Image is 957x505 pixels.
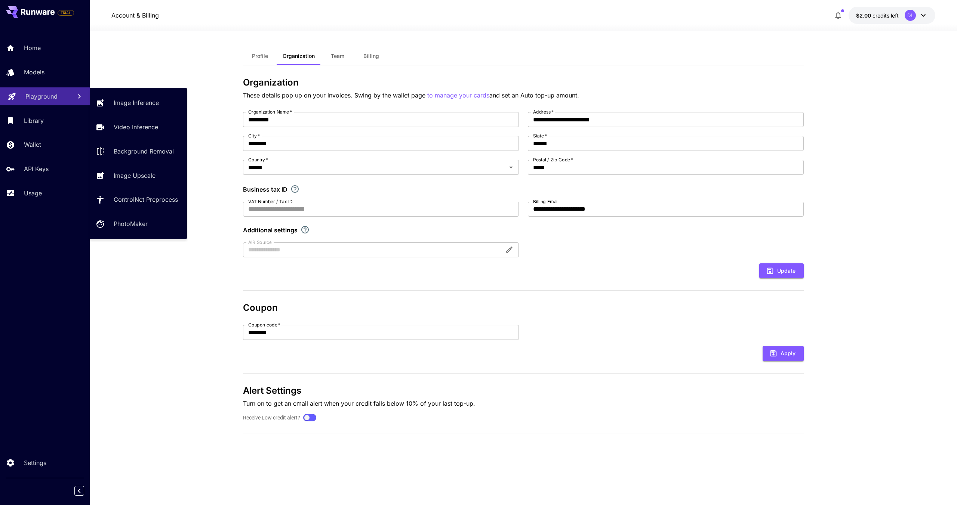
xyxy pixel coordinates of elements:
p: Home [24,43,41,52]
a: PhotoMaker [90,215,187,233]
div: DL [905,10,916,21]
span: Billing [363,53,379,59]
h3: Organization [243,77,804,88]
label: City [248,133,260,139]
label: Postal / Zip Code [533,157,573,163]
p: Settings [24,458,46,467]
p: Video Inference [114,123,158,131]
p: Image Upscale [114,171,156,180]
span: Organization [283,53,315,59]
label: Organization Name [248,109,292,115]
a: Video Inference [90,118,187,136]
button: $2.00 [849,7,935,24]
span: and set an Auto top-up amount. [489,92,579,99]
p: to manage your cards [427,91,489,100]
svg: Explore additional customization settings [301,225,310,234]
span: $2.00 [856,12,873,19]
label: Address [533,109,554,115]
div: Collapse sidebar [80,484,90,498]
p: Business tax ID [243,185,287,194]
label: VAT Number / Tax ID [248,198,293,205]
h3: Coupon [243,303,804,313]
a: ControlNet Preprocess [90,190,187,209]
p: Account & Billing [111,11,159,20]
svg: If you are a business tax registrant, please enter your business tax ID here. [290,185,299,193]
h3: Alert Settings [243,385,804,396]
label: Receive Low credit alert? [243,414,300,422]
button: Collapse sidebar [74,486,84,496]
p: Image Inference [114,98,159,107]
label: State [533,133,547,139]
label: Billing Email [533,198,558,205]
p: Playground [25,92,58,101]
p: Background Removal [114,147,174,156]
button: Open [506,162,516,173]
p: PhotoMaker [114,219,148,228]
span: TRIAL [58,10,74,16]
p: Turn on to get an email alert when your credit falls below 10% of your last top-up. [243,399,804,408]
button: Update [759,263,804,279]
p: API Keys [24,164,49,173]
button: Apply [763,346,804,361]
div: $2.00 [856,12,899,19]
p: ControlNet Preprocess [114,195,178,204]
a: Background Removal [90,142,187,161]
a: Image Inference [90,94,187,112]
span: Profile [252,53,268,59]
label: Country [248,157,268,163]
span: Team [331,53,344,59]
nav: breadcrumb [111,11,159,20]
span: credits left [873,12,899,19]
a: Image Upscale [90,166,187,185]
p: Additional settings [243,226,298,235]
p: Wallet [24,140,41,149]
span: These details pop up on your invoices. Swing by the wallet page [243,92,427,99]
span: Add your payment card to enable full platform functionality. [58,8,74,17]
p: Library [24,116,44,125]
label: AIR Source [248,239,271,245]
p: Models [24,68,44,77]
label: Coupon code [248,322,280,328]
p: Usage [24,189,42,198]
